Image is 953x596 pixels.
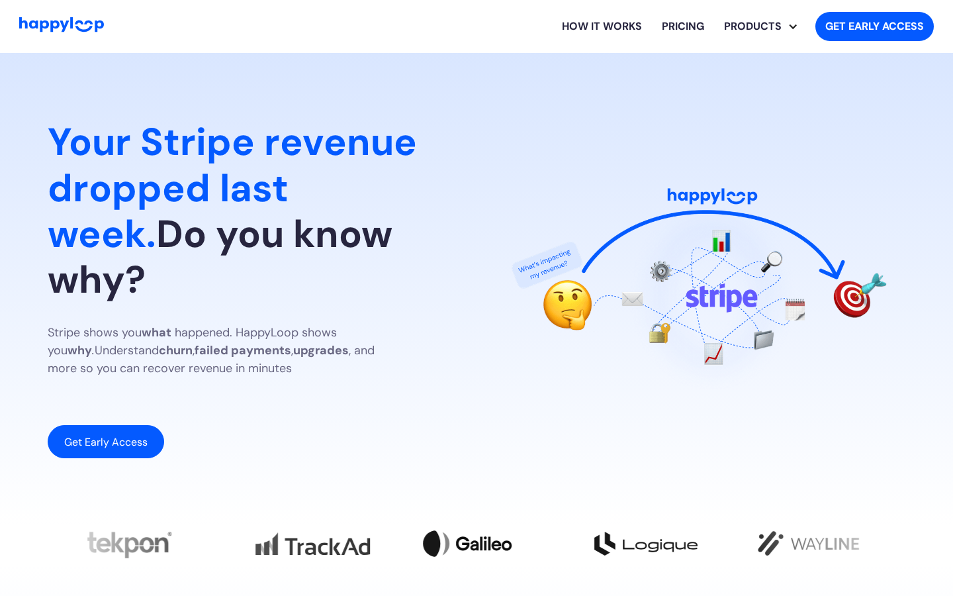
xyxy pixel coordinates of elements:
strong: upgrades [293,342,349,358]
strong: why [68,342,92,358]
a: Get Early Access [48,425,164,458]
h1: Do you know why? [48,119,455,302]
div: Explore HappyLoop use cases [714,5,805,48]
div: PRODUCTS [724,5,805,48]
img: HappyLoop Logo [19,17,104,32]
a: View HappyLoop pricing plans [652,5,714,48]
a: Get started with HappyLoop [815,12,934,41]
span: Your Stripe revenue dropped last week. [48,117,417,258]
a: Learn how HappyLoop works [552,5,652,48]
a: Go to Home Page [19,17,104,36]
div: PRODUCTS [714,19,792,34]
strong: failed payments [195,342,291,358]
p: Stripe shows you happened. HappyLoop shows you Understand , , , and more so you can recover reven... [48,324,405,377]
strong: what [142,324,171,340]
em: . [92,342,95,358]
strong: churn [159,342,193,358]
